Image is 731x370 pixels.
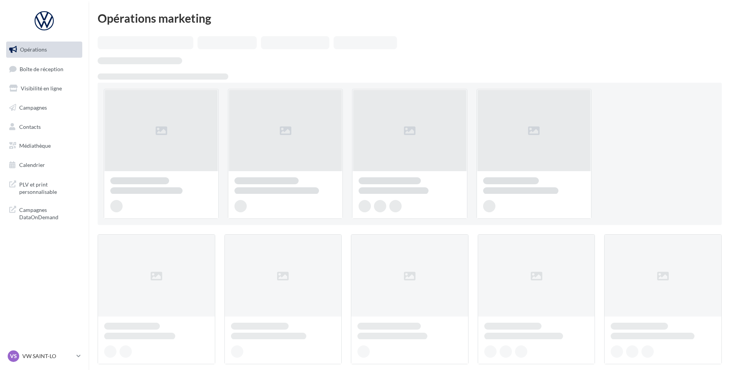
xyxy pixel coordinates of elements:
span: Contacts [19,123,41,130]
a: Contacts [5,119,84,135]
span: Opérations [20,46,47,53]
a: Campagnes DataOnDemand [5,202,84,224]
span: Médiathèque [19,142,51,149]
span: VS [10,352,17,360]
a: Visibilité en ligne [5,80,84,97]
a: Campagnes [5,100,84,116]
a: PLV et print personnalisable [5,176,84,199]
a: VS VW SAINT-LO [6,349,82,363]
a: Boîte de réception [5,61,84,77]
p: VW SAINT-LO [22,352,73,360]
span: PLV et print personnalisable [19,179,79,196]
span: Campagnes DataOnDemand [19,205,79,221]
span: Boîte de réception [20,65,63,72]
a: Calendrier [5,157,84,173]
span: Campagnes [19,104,47,111]
span: Visibilité en ligne [21,85,62,92]
a: Opérations [5,42,84,58]
div: Opérations marketing [98,12,722,24]
a: Médiathèque [5,138,84,154]
span: Calendrier [19,162,45,168]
